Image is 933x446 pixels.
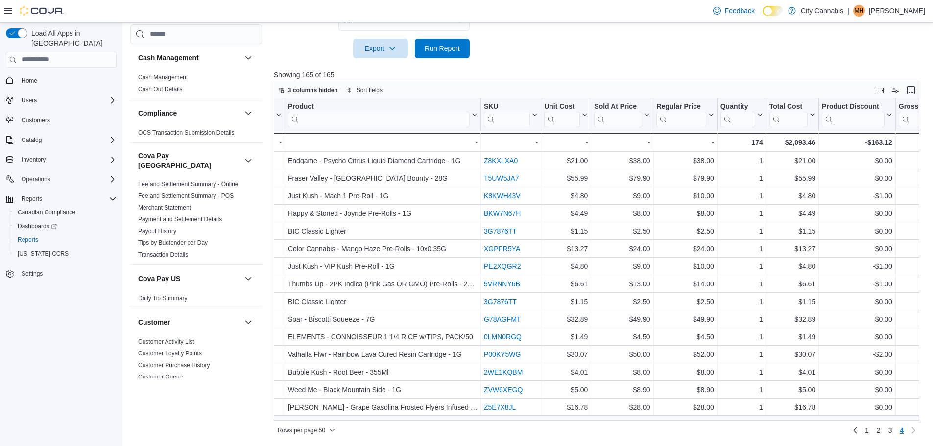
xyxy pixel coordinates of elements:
div: - [484,137,538,148]
a: Fee and Settlement Summary - Online [138,181,239,188]
span: Dark Mode [763,16,763,17]
div: Cova Pay [GEOGRAPHIC_DATA] [130,178,262,264]
span: Catalog [22,136,42,144]
span: Users [18,94,117,106]
button: Customers [2,113,120,127]
div: Compliance [130,127,262,142]
div: $2,093.46 [769,137,815,148]
button: Cova Pay [GEOGRAPHIC_DATA] [138,151,240,170]
span: Payment and Settlement Details [138,215,222,223]
span: 3 [888,425,892,435]
button: Cova Pay US [138,274,240,283]
a: Customer Queue [138,374,183,380]
span: 4 [900,425,904,435]
p: [PERSON_NAME] [869,5,925,17]
span: Operations [18,173,117,185]
span: Catalog [18,134,117,146]
span: 2 [877,425,881,435]
span: Daily Tip Summary [138,294,188,302]
a: Fee and Settlement Summary - POS [138,192,234,199]
span: Settings [18,267,117,280]
span: Operations [22,175,50,183]
button: Users [2,94,120,107]
button: Run Report [415,39,470,58]
div: Customer [130,336,262,399]
div: - [166,137,282,148]
button: Customer [138,317,240,327]
button: Canadian Compliance [10,206,120,219]
span: Export [359,39,402,58]
span: Inventory [22,156,46,164]
span: Sort fields [357,86,383,94]
span: Dashboards [14,220,117,232]
span: Load All Apps in [GEOGRAPHIC_DATA] [27,28,117,48]
a: Page 3 of 4 [885,423,896,438]
span: [US_STATE] CCRS [18,250,69,258]
h3: Compliance [138,108,177,118]
span: Home [22,77,37,85]
button: Customer [242,316,254,328]
a: Customer Loyalty Points [138,350,202,357]
a: Cash Out Details [138,86,183,93]
span: Cash Management [138,73,188,81]
div: Cash Management [130,71,262,99]
p: City Cannabis [801,5,843,17]
a: Customer Activity List [138,338,194,345]
a: Customer Purchase History [138,362,210,369]
span: Inventory [18,154,117,165]
button: Operations [18,173,54,185]
button: Display options [889,84,901,96]
button: Export [353,39,408,58]
button: 3 columns hidden [274,84,342,96]
a: Merchant Statement [138,204,191,211]
a: Daily Tip Summary [138,295,188,302]
p: Showing 165 of 165 [274,70,926,80]
div: Michael Holmstrom [853,5,865,17]
a: Customers [18,115,54,126]
button: Enter fullscreen [905,84,917,96]
a: Dashboards [14,220,61,232]
a: Transaction Details [138,251,188,258]
a: Reports [14,234,42,246]
button: Cash Management [138,53,240,63]
button: Catalog [18,134,46,146]
span: Reports [14,234,117,246]
button: Page 4 of 4 [896,423,908,438]
span: 3 columns hidden [288,86,338,94]
a: Tips by Budtender per Day [138,239,208,246]
button: Compliance [242,107,254,119]
button: Home [2,73,120,88]
div: - [656,137,714,148]
div: - [288,137,478,148]
button: Keyboard shortcuts [874,84,885,96]
span: Customer Activity List [138,338,194,346]
input: Dark Mode [763,6,783,16]
button: Rows per page:50 [274,424,339,436]
span: Canadian Compliance [14,207,117,218]
div: -$163.12 [822,137,892,148]
span: Customers [22,117,50,124]
span: Dashboards [18,222,57,230]
span: MH [855,5,864,17]
nav: Complex example [6,70,117,306]
button: Inventory [2,153,120,166]
p: | [847,5,849,17]
a: Home [18,75,41,87]
div: 174 [720,137,763,148]
a: [US_STATE] CCRS [14,248,72,259]
div: - [544,137,588,148]
a: Feedback [709,1,759,21]
span: Tips by Budtender per Day [138,239,208,247]
span: Feedback [725,6,755,16]
a: Page 1 of 4 [861,423,873,438]
span: Customer Queue [138,373,183,381]
span: Reports [22,195,42,203]
span: Canadian Compliance [18,209,75,216]
span: Fee and Settlement Summary - Online [138,180,239,188]
button: [US_STATE] CCRS [10,247,120,260]
div: - [594,137,650,148]
a: Cash Management [138,74,188,81]
span: Customer Purchase History [138,361,210,369]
